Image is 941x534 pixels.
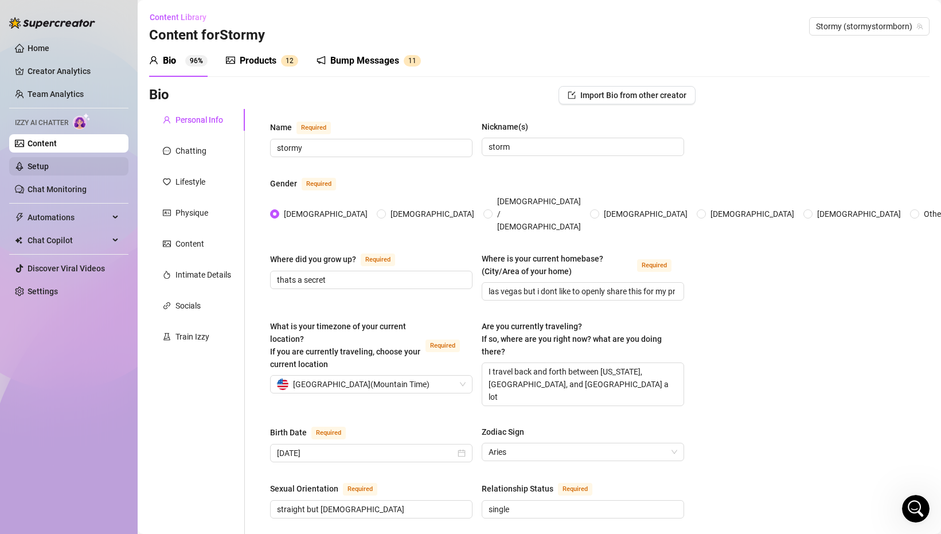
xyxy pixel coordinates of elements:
[15,213,24,222] span: thunderbolt
[21,92,35,106] img: Ella avatar
[41,50,107,63] div: [PERSON_NAME]
[28,208,109,227] span: Automations
[41,167,877,176] span: Hi sofi, OnlyFans is experiencing a global messaging issue (both Private and Mass) This issue is ...
[270,322,420,369] span: What is your timezone of your current location? If you are currently traveling, choose your curre...
[38,93,102,105] div: 🌟 Supercreator
[70,305,102,317] div: • [DATE]
[302,178,336,190] span: Required
[41,294,752,303] span: Hey [PERSON_NAME]! I just checked the link on my end and it seems to be working fine. Could you t...
[163,271,171,279] span: fire
[489,141,675,153] input: Nickname(s)
[110,135,142,147] div: • [DATE]
[493,195,585,233] span: [DEMOGRAPHIC_DATA] / [DEMOGRAPHIC_DATA]
[28,264,105,273] a: Discover Viral Videos
[270,120,343,134] label: Name
[482,426,532,438] label: Zodiac Sign
[172,358,229,404] button: News
[28,231,109,250] span: Chat Copilot
[270,252,408,266] label: Where did you grow up?
[41,220,107,232] div: [PERSON_NAME]
[558,483,592,496] span: Required
[175,299,201,312] div: Socials
[64,387,108,395] span: Messages
[386,208,479,220] span: [DEMOGRAPHIC_DATA]
[226,56,235,65] span: picture
[458,449,466,457] span: close-circle
[559,86,696,104] button: Import Bio from other creator
[110,178,142,190] div: • [DATE]
[115,358,172,404] button: Help
[277,274,463,286] input: Where did you grow up?
[286,57,290,65] span: 1
[404,55,421,67] sup: 11
[916,23,923,30] span: team
[637,259,671,272] span: Required
[279,208,372,220] span: [DEMOGRAPHIC_DATA]
[41,348,68,360] div: Giselle
[28,89,84,99] a: Team Analytics
[163,302,171,310] span: link
[163,333,171,341] span: experiment
[482,120,528,133] div: Nickname(s)
[38,82,95,91] span: sent an image
[28,287,58,296] a: Settings
[270,177,349,190] label: Gender
[277,379,288,390] img: us
[296,122,331,134] span: Required
[175,114,223,126] div: Personal Info
[17,83,30,96] img: Giselle avatar
[425,340,460,352] span: Required
[28,162,49,171] a: Setup
[361,254,395,266] span: Required
[15,118,68,128] span: Izzy AI Chatter
[482,363,684,406] textarea: I travel back and forth between [US_STATE], [GEOGRAPHIC_DATA], and [GEOGRAPHIC_DATA] a lot
[706,208,799,220] span: [DEMOGRAPHIC_DATA]
[813,208,905,220] span: [DEMOGRAPHIC_DATA]
[175,206,208,219] div: Physique
[175,268,231,281] div: Intimate Details
[270,177,297,190] div: Gender
[70,348,102,360] div: • [DATE]
[57,358,115,404] button: Messages
[293,376,429,393] span: [GEOGRAPHIC_DATA] ( Mountain Time )
[163,54,176,68] div: Bio
[580,91,686,100] span: Import Bio from other creator
[568,91,576,99] span: import
[489,503,675,516] input: Relationship Status
[311,427,346,439] span: Required
[110,220,142,232] div: • [DATE]
[73,113,91,130] img: AI Chatter
[163,147,171,155] span: message
[482,252,684,278] label: Where is your current homebase? (City/Area of your home)
[599,208,692,220] span: [DEMOGRAPHIC_DATA]
[816,18,923,35] span: Stormy (stormystormborn)
[13,39,36,62] img: Profile image for Ella
[13,336,36,359] img: Profile image for Giselle
[13,166,36,189] div: Profile image for Tanya
[110,50,148,63] div: • Just now
[17,387,40,395] span: Home
[482,322,662,356] span: Are you currently traveling? If so, where are you right now? what are you doing there?
[104,93,137,105] div: • 7h ago
[270,426,358,439] label: Birth Date
[270,482,338,495] div: Sexual Orientation
[281,55,298,67] sup: 12
[482,252,632,278] div: Where is your current homebase? (City/Area of your home)
[270,121,292,134] div: Name
[489,443,677,461] span: Aries
[15,236,22,244] img: Chat Copilot
[13,209,36,232] div: Profile image for Tanya
[149,56,158,65] span: user
[149,86,169,104] h3: Bio
[149,8,216,26] button: Content Library
[13,294,36,317] img: Profile image for Giselle
[482,482,553,495] div: Relationship Status
[270,253,356,266] div: Where did you grow up?
[240,54,276,68] div: Products
[41,178,107,190] div: [PERSON_NAME]
[902,495,930,523] iframe: Intercom live chat
[9,17,95,29] img: logo-BBDzfeDw.svg
[317,56,326,65] span: notification
[41,305,68,317] div: Giselle
[163,240,171,248] span: picture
